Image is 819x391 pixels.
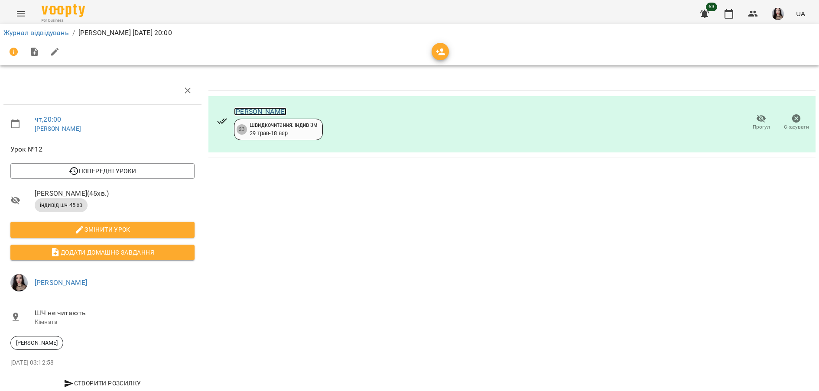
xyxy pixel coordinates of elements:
[17,247,188,258] span: Додати домашнє завдання
[72,28,75,38] li: /
[35,308,195,318] span: ШЧ не читають
[796,9,805,18] span: UA
[35,125,81,132] a: [PERSON_NAME]
[17,224,188,235] span: Змінити урок
[17,166,188,176] span: Попередні уроки
[35,188,195,199] span: [PERSON_NAME] ( 45 хв. )
[784,123,809,131] span: Скасувати
[779,110,814,135] button: Скасувати
[753,123,770,131] span: Прогул
[772,8,784,20] img: 23d2127efeede578f11da5c146792859.jpg
[237,124,247,135] div: 23
[10,274,28,291] img: 23d2127efeede578f11da5c146792859.jpg
[10,375,195,391] button: Створити розсилку
[3,29,69,37] a: Журнал відвідувань
[10,336,63,350] div: [PERSON_NAME]
[10,359,195,367] p: [DATE] 03:12:58
[42,18,85,23] span: For Business
[10,3,31,24] button: Menu
[35,115,61,123] a: чт , 20:00
[706,3,717,11] span: 63
[10,245,195,260] button: Додати домашнє завдання
[3,28,816,38] nav: breadcrumb
[10,163,195,179] button: Попередні уроки
[42,4,85,17] img: Voopty Logo
[14,378,191,388] span: Створити розсилку
[78,28,172,38] p: [PERSON_NAME] [DATE] 20:00
[793,6,809,22] button: UA
[35,201,88,209] span: індивід шч 45 хв
[10,222,195,237] button: Змінити урок
[35,318,195,326] p: Кімната
[35,278,87,287] a: [PERSON_NAME]
[10,144,195,155] span: Урок №12
[250,121,317,137] div: Швидкочитання: Індив 3м 29 трав - 18 вер
[11,339,63,347] span: [PERSON_NAME]
[744,110,779,135] button: Прогул
[234,107,286,116] a: [PERSON_NAME]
